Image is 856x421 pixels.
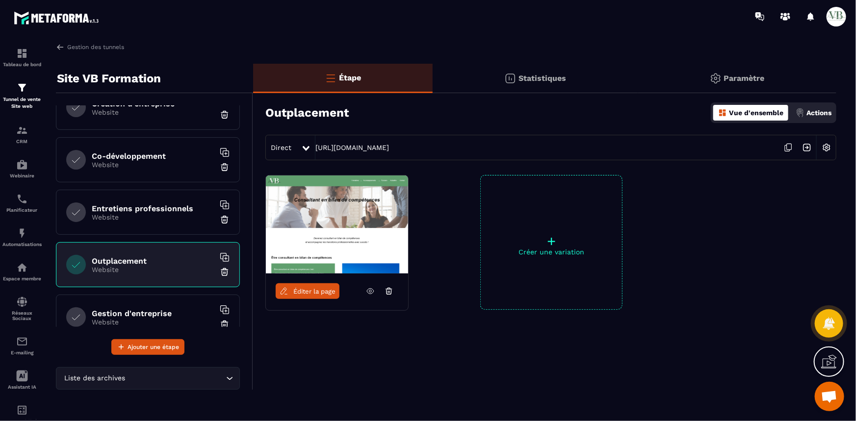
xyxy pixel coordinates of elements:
[16,82,28,94] img: formation
[2,151,42,186] a: automationsautomationsWebinaire
[220,162,230,172] img: trash
[266,175,408,273] img: image
[220,110,230,120] img: trash
[2,96,42,110] p: Tunnel de vente Site web
[2,207,42,213] p: Planificateur
[92,266,214,273] p: Website
[16,404,28,416] img: accountant
[2,62,42,67] p: Tableau de bord
[92,204,214,213] h6: Entretiens professionnels
[2,289,42,328] a: social-networksocial-networkRéseaux Sociaux
[92,151,214,161] h6: Co-développement
[2,363,42,397] a: Assistant IA
[796,108,804,117] img: actions.d6e523a2.png
[2,220,42,254] a: automationsautomationsAutomatisations
[339,73,361,82] p: Étape
[92,213,214,221] p: Website
[92,318,214,326] p: Website
[481,234,622,248] p: +
[16,296,28,308] img: social-network
[2,310,42,321] p: Réseaux Sociaux
[2,139,42,144] p: CRM
[2,40,42,74] a: formationformationTableau de bord
[16,262,28,273] img: automations
[16,159,28,171] img: automations
[798,138,816,157] img: arrow-next.bcc2205e.svg
[16,193,28,205] img: scheduler
[62,373,128,384] span: Liste des archives
[14,9,102,27] img: logo
[92,256,214,266] h6: Outplacement
[315,144,389,151] a: [URL][DOMAIN_NAME]
[504,73,516,84] img: stats.20deebd0.svg
[16,336,28,347] img: email
[276,283,339,299] a: Éditer la page
[2,186,42,220] a: schedulerschedulerPlanificateur
[92,161,214,169] p: Website
[220,320,230,329] img: trash
[92,108,214,116] p: Website
[56,43,65,51] img: arrow
[2,350,42,355] p: E-mailing
[710,73,722,84] img: setting-gr.5f69749f.svg
[293,288,336,295] span: Éditer la page
[16,124,28,136] img: formation
[57,69,161,88] p: Site VB Formation
[128,373,224,384] input: Search for option
[56,367,240,390] div: Search for option
[92,309,214,318] h6: Gestion d'entreprise
[325,72,337,84] img: bars-o.4a397970.svg
[271,144,291,151] span: Direct
[724,74,765,83] p: Paramètre
[56,43,124,51] a: Gestion des tunnels
[2,74,42,117] a: formationformationTunnel de vente Site web
[16,48,28,59] img: formation
[265,106,349,120] h3: Outplacement
[817,138,836,157] img: setting-w.858f3a88.svg
[729,109,783,117] p: Vue d'ensemble
[519,74,566,83] p: Statistiques
[2,328,42,363] a: emailemailE-mailing
[220,215,230,224] img: trash
[220,267,230,277] img: trash
[111,339,184,355] button: Ajouter une étape
[2,254,42,289] a: automationsautomationsEspace membre
[718,108,727,117] img: dashboard-orange.40269519.svg
[481,248,622,256] p: Créer une variation
[2,276,42,281] p: Espace membre
[2,117,42,151] a: formationformationCRM
[16,227,28,239] img: automations
[128,342,179,352] span: Ajouter une étape
[2,242,42,247] p: Automatisations
[2,384,42,390] p: Assistant IA
[2,173,42,178] p: Webinaire
[806,109,831,117] p: Actions
[815,382,844,411] div: Ouvrir le chat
